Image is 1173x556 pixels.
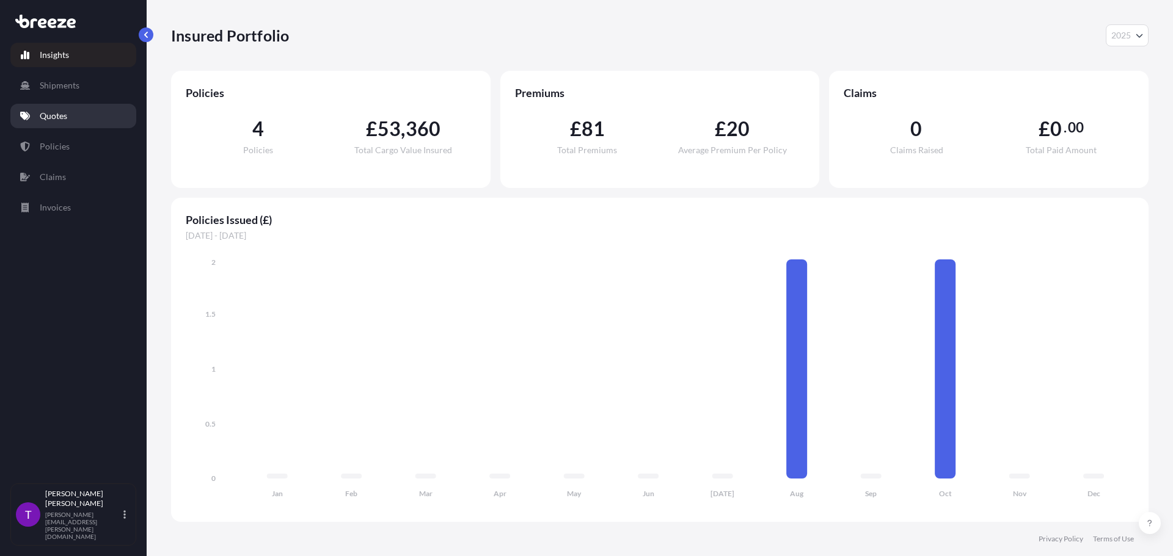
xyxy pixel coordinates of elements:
a: Shipments [10,73,136,98]
tspan: Dec [1087,489,1100,498]
span: [DATE] - [DATE] [186,229,1134,242]
a: Insights [10,43,136,67]
a: Claims [10,165,136,189]
p: Claims [40,171,66,183]
tspan: 1 [211,364,216,374]
span: Policies [186,85,476,100]
span: £ [1039,119,1050,139]
p: Shipments [40,79,79,92]
span: T [25,508,32,521]
span: 2025 [1111,29,1131,42]
p: Quotes [40,110,67,122]
span: 20 [726,119,750,139]
span: 81 [582,119,605,139]
span: 0 [910,119,922,139]
tspan: Jun [643,489,654,498]
tspan: 2 [211,258,216,267]
span: £ [570,119,582,139]
p: Insights [40,49,69,61]
span: 0 [1050,119,1062,139]
span: , [401,119,405,139]
tspan: [DATE] [711,489,734,498]
span: £ [366,119,378,139]
span: Claims Raised [890,146,943,154]
span: Total Paid Amount [1026,146,1097,154]
a: Quotes [10,104,136,128]
button: Year Selector [1106,24,1149,46]
span: 360 [406,119,441,139]
p: Insured Portfolio [171,26,289,45]
span: Total Cargo Value Insured [354,146,452,154]
a: Policies [10,134,136,159]
tspan: Feb [345,489,357,498]
p: Policies [40,140,70,153]
tspan: 0.5 [205,419,216,428]
span: 4 [252,119,264,139]
span: Average Premium Per Policy [678,146,787,154]
p: Invoices [40,201,71,214]
span: Premiums [515,85,805,100]
tspan: Nov [1013,489,1027,498]
span: £ [715,119,726,139]
tspan: May [567,489,582,498]
span: . [1064,123,1067,132]
tspan: Apr [494,489,506,498]
tspan: Aug [790,489,804,498]
span: 53 [378,119,401,139]
span: Claims [844,85,1134,100]
tspan: Mar [419,489,433,498]
span: Total Premiums [557,146,617,154]
a: Invoices [10,195,136,220]
tspan: 0 [211,474,216,483]
span: 00 [1068,123,1084,132]
p: [PERSON_NAME][EMAIL_ADDRESS][PERSON_NAME][DOMAIN_NAME] [45,511,121,540]
a: Terms of Use [1093,534,1134,544]
tspan: Jan [272,489,283,498]
tspan: Oct [939,489,952,498]
span: Policies [243,146,273,154]
a: Privacy Policy [1039,534,1083,544]
span: Policies Issued (£) [186,212,1134,227]
tspan: Sep [865,489,877,498]
p: [PERSON_NAME] [PERSON_NAME] [45,489,121,508]
tspan: 1.5 [205,309,216,319]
